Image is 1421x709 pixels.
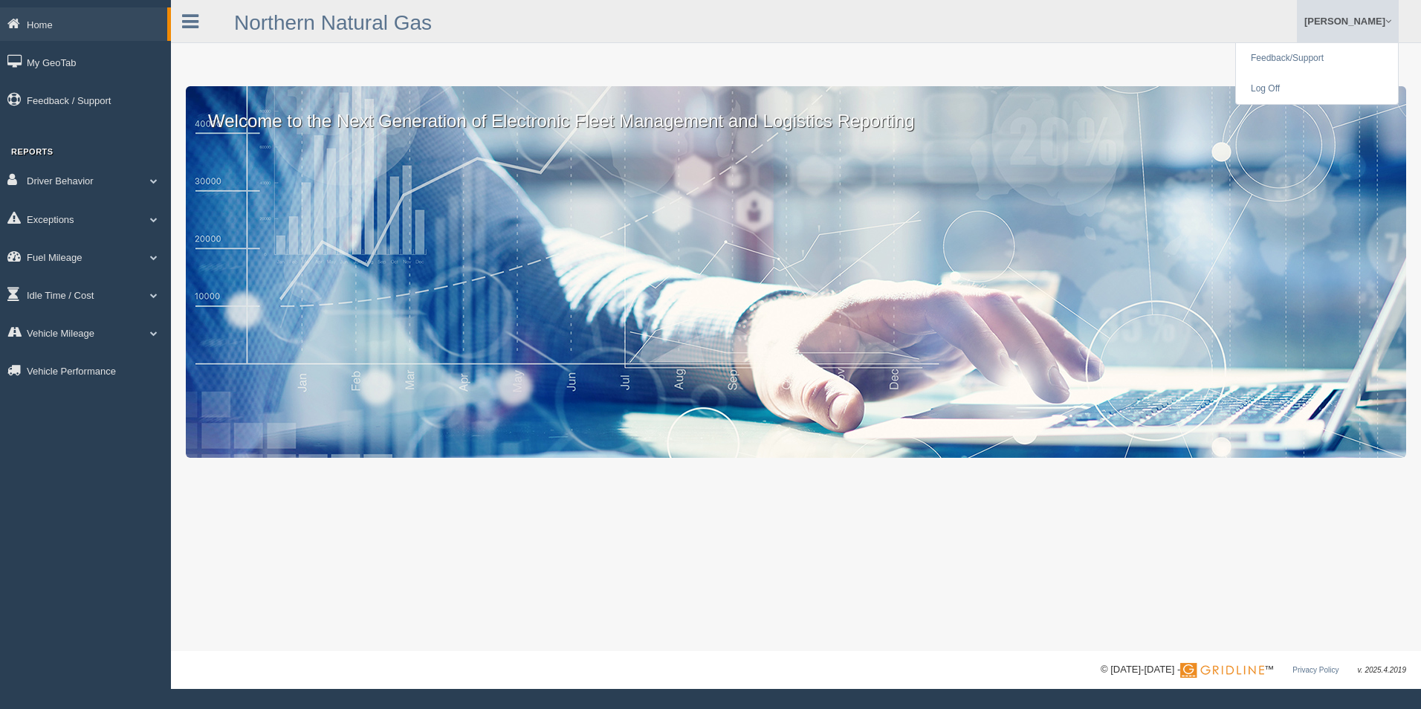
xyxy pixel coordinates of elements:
[1180,663,1264,678] img: Gridline
[1236,43,1398,74] a: Feedback/Support
[1236,74,1398,104] a: Log Off
[186,86,1406,134] p: Welcome to the Next Generation of Electronic Fleet Management and Logistics Reporting
[234,11,432,34] a: Northern Natural Gas
[1292,666,1339,674] a: Privacy Policy
[1101,662,1406,678] div: © [DATE]-[DATE] - ™
[1358,666,1406,674] span: v. 2025.4.2019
